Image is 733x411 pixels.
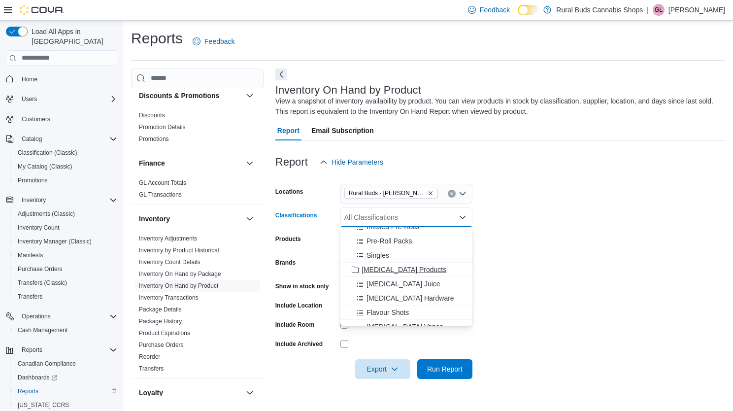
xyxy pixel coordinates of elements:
[131,177,264,205] div: Finance
[139,353,160,361] span: Reorder
[14,324,117,336] span: Cash Management
[14,208,117,220] span: Adjustments (Classic)
[340,320,472,334] button: [MEDICAL_DATA] Vapes
[14,236,96,247] a: Inventory Manager (Classic)
[139,179,186,187] span: GL Account Totals
[139,342,184,348] a: Purchase Orders
[139,365,164,373] span: Transfers
[14,208,79,220] a: Adjustments (Classic)
[14,263,117,275] span: Purchase Orders
[2,343,121,357] button: Reports
[139,214,170,224] h3: Inventory
[139,135,169,143] span: Promotions
[18,374,57,381] span: Dashboards
[668,4,725,16] p: [PERSON_NAME]
[2,309,121,323] button: Operations
[275,235,301,243] label: Products
[14,372,61,383] a: Dashboards
[14,277,117,289] span: Transfers (Classic)
[10,221,121,235] button: Inventory Count
[366,322,443,332] span: [MEDICAL_DATA] Vapes
[18,194,117,206] span: Inventory
[244,157,256,169] button: Finance
[480,5,510,15] span: Feedback
[139,158,165,168] h3: Finance
[448,190,456,198] button: Clear input
[647,4,649,16] p: |
[139,235,197,242] a: Inventory Adjustments
[139,294,199,301] a: Inventory Transactions
[14,222,64,234] a: Inventory Count
[18,149,77,157] span: Classification (Classic)
[131,109,264,149] div: Discounts & Promotions
[14,358,80,370] a: Canadian Compliance
[366,250,389,260] span: Singles
[14,385,117,397] span: Reports
[14,399,117,411] span: Washington CCRS
[18,326,67,334] span: Cash Management
[14,277,71,289] a: Transfers (Classic)
[340,234,472,248] button: Pre-Roll Packs
[18,133,46,145] button: Catalog
[459,213,466,221] button: Close list of options
[14,291,117,303] span: Transfers
[139,317,182,325] span: Package History
[10,262,121,276] button: Purchase Orders
[139,388,163,398] h3: Loyalty
[20,5,64,15] img: Cova
[18,176,48,184] span: Promotions
[14,263,67,275] a: Purchase Orders
[275,96,720,117] div: View a snapshot of inventory availability by product. You can view products in stock by classific...
[340,220,472,234] button: Infused Pre-Rolls
[10,248,121,262] button: Manifests
[139,341,184,349] span: Purchase Orders
[18,265,63,273] span: Purchase Orders
[139,191,182,199] span: GL Transactions
[14,161,117,172] span: My Catalog (Classic)
[18,194,50,206] button: Inventory
[14,372,117,383] span: Dashboards
[14,222,117,234] span: Inventory Count
[311,121,374,140] span: Email Subscription
[275,302,322,309] label: Include Location
[344,188,438,199] span: Rural Buds - Morris
[22,346,42,354] span: Reports
[139,282,218,289] a: Inventory On Hand by Product
[340,248,472,263] button: Singles
[14,249,47,261] a: Manifests
[18,344,117,356] span: Reports
[22,312,51,320] span: Operations
[10,235,121,248] button: Inventory Manager (Classic)
[22,135,42,143] span: Catalog
[366,236,412,246] span: Pre-Roll Packs
[340,306,472,320] button: Flavour Shots
[340,291,472,306] button: [MEDICAL_DATA] Hardware
[139,259,200,266] a: Inventory Count Details
[2,112,121,126] button: Customers
[275,156,308,168] h3: Report
[22,196,46,204] span: Inventory
[244,90,256,102] button: Discounts & Promotions
[139,258,200,266] span: Inventory Count Details
[139,111,165,119] span: Discounts
[355,359,410,379] button: Export
[10,173,121,187] button: Promotions
[10,384,121,398] button: Reports
[14,161,76,172] a: My Catalog (Classic)
[139,124,186,131] a: Promotion Details
[139,191,182,198] a: GL Transactions
[340,263,472,277] button: [MEDICAL_DATA] Products
[10,276,121,290] button: Transfers (Classic)
[18,73,117,85] span: Home
[14,291,46,303] a: Transfers
[18,133,117,145] span: Catalog
[655,4,663,16] span: GL
[18,360,76,368] span: Canadian Compliance
[14,249,117,261] span: Manifests
[139,330,190,337] a: Product Expirations
[139,318,182,325] a: Package History
[275,68,287,80] button: Next
[2,72,121,86] button: Home
[14,147,117,159] span: Classification (Classic)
